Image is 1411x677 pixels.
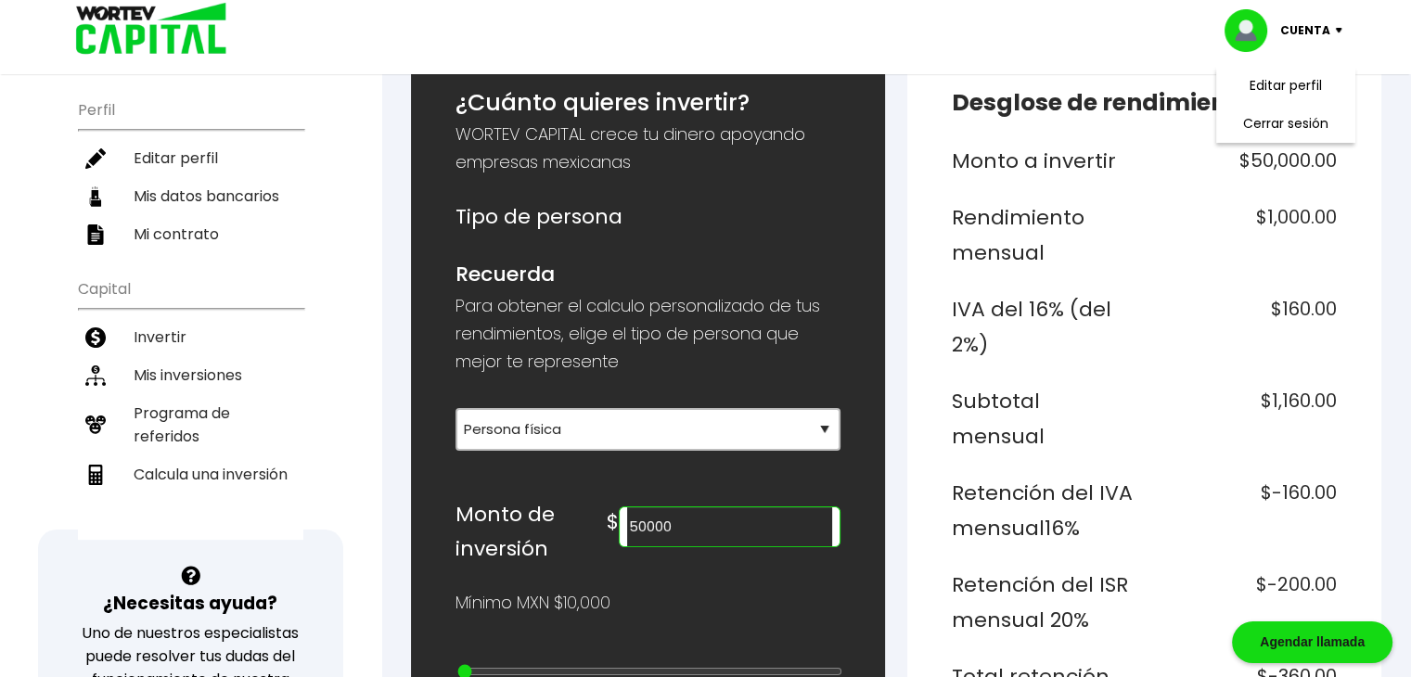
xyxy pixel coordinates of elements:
h6: $160.00 [1151,292,1337,362]
h6: Subtotal mensual [952,384,1137,453]
a: Programa de referidos [78,394,303,455]
h5: ¿Cuánto quieres invertir? [455,85,840,121]
h6: Monto de inversión [455,497,607,567]
h6: $1,000.00 [1151,200,1337,270]
h6: Retención del IVA mensual 16% [952,476,1137,545]
a: Editar perfil [1250,76,1322,96]
p: Cuenta [1280,17,1330,45]
img: invertir-icon.b3b967d7.svg [85,327,106,348]
h6: Recuerda [455,257,840,292]
h6: $-200.00 [1151,568,1337,637]
p: Mínimo MXN $10,000 [455,589,610,617]
a: Mis datos bancarios [78,177,303,215]
img: inversiones-icon.6695dc30.svg [85,365,106,386]
h6: IVA del 16% (del 2%) [952,292,1137,362]
h6: Tipo de persona [455,199,840,235]
img: profile-image [1225,9,1280,52]
a: Invertir [78,318,303,356]
a: Calcula una inversión [78,455,303,493]
div: Agendar llamada [1232,621,1392,663]
h6: Retención del ISR mensual 20% [952,568,1137,637]
h6: $1,160.00 [1151,384,1337,453]
img: editar-icon.952d3147.svg [85,148,106,169]
p: WORTEV CAPITAL crece tu dinero apoyando empresas mexicanas [455,121,840,176]
h6: Rendimiento mensual [952,200,1137,270]
a: Mis inversiones [78,356,303,394]
ul: Perfil [78,89,303,253]
img: recomiendanos-icon.9b8e9327.svg [85,415,106,435]
h3: Buen día, [78,28,303,74]
h6: $50,000.00 [1151,144,1337,179]
img: contrato-icon.f2db500c.svg [85,224,106,245]
img: icon-down [1330,28,1355,33]
h6: $-160.00 [1151,476,1337,545]
h6: Monto a invertir [952,144,1137,179]
li: Cerrar sesión [1212,105,1360,143]
img: calculadora-icon.17d418c4.svg [85,465,106,485]
ul: Capital [78,268,303,540]
h6: $ [607,505,619,540]
img: datos-icon.10cf9172.svg [85,186,106,207]
h5: Desglose de rendimientos [952,85,1337,121]
p: Para obtener el calculo personalizado de tus rendimientos, elige el tipo de persona que mejor te ... [455,292,840,376]
a: Editar perfil [78,139,303,177]
h3: ¿Necesitas ayuda? [103,590,277,617]
a: Mi contrato [78,215,303,253]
